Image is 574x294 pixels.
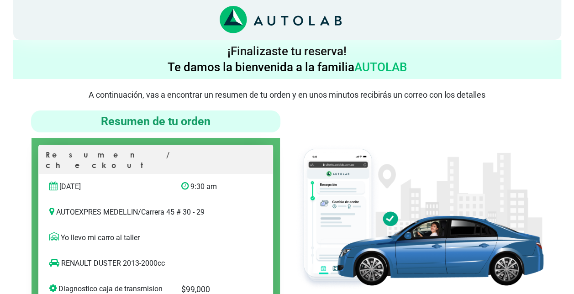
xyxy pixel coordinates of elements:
p: [DATE] [49,181,168,192]
p: 9:30 am [181,181,243,192]
p: AUTOEXPRES MEDELLIN / Carrera 45 # 30 - 29 [49,207,262,218]
p: Yo llevo mi carro al taller [49,232,262,243]
h4: Resumen de tu orden [35,114,277,129]
h4: ¡Finalizaste tu reserva! Te damos la bienvenida a la familia [17,43,558,75]
p: Resumen / checkout [46,150,266,174]
p: RENAULT DUSTER 2013-2000cc [49,258,243,269]
span: AUTOLAB [354,60,407,74]
p: A continuación, vas a encontrar un resumen de tu orden y en unos minutos recibirás un correo con ... [13,90,561,100]
a: Link al sitio de autolab [220,15,342,24]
